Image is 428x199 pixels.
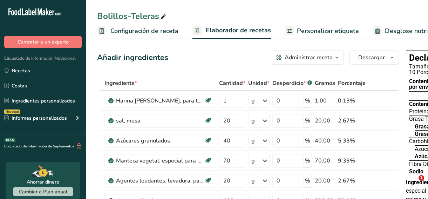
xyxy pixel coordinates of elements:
[251,97,255,105] div: g
[219,79,245,87] span: Cantidad
[338,97,366,105] div: 0.13%
[338,137,366,145] div: 5.33%
[285,23,359,39] a: Personalizar etiqueta
[251,117,255,125] div: g
[97,52,168,64] div: Añadir ingredientes
[97,10,168,22] div: Bolillos-Teleras
[27,178,59,186] div: Ahorrar dinero
[13,187,73,196] button: Cambiar a Plan anual
[116,177,204,185] div: Agentes leudantes, levadura, panificación, activos secos.
[404,175,421,192] iframe: Intercom live chat
[116,157,204,165] div: Manteca vegetal, especial para panificación, soja (hidrogenada), palma y semilla de algodón
[285,53,333,62] div: Administrar receta
[315,97,335,105] div: 1.00
[104,79,137,87] span: Ingrediente
[251,157,255,165] div: g
[206,26,271,35] span: Elaborador de recetas
[409,169,423,174] span: Sodio
[315,157,335,165] div: 70.00
[358,53,385,62] span: Descargar
[272,79,312,87] div: Desperdicio
[4,36,82,48] button: Contratar a un experto
[338,177,366,185] div: 2.67%
[116,117,204,125] div: sal, mesa
[110,26,178,36] span: Configuración de receta
[315,117,335,125] div: 20.00
[315,137,335,145] div: 40.00
[116,137,204,145] div: Azúcares granulados
[4,110,20,114] div: Novedad
[97,23,178,39] a: Configuración de receta
[349,51,399,65] button: Descargar
[251,177,255,185] div: g
[248,79,270,87] span: Unidad
[338,157,366,165] div: 9.33%
[338,79,366,87] span: Porcentaje
[116,97,204,105] div: Harina [PERSON_NAME], para todo uso, con levadura, enriquecida
[338,117,366,125] div: 2.67%
[4,114,67,122] div: Informes personalizados
[297,26,359,36] span: Personalizar etiqueta
[315,177,335,185] div: 20.00
[5,138,15,142] div: BETA
[19,188,67,195] span: Cambiar a Plan anual
[270,51,344,65] button: Administrar receta
[419,175,424,181] span: 1
[251,137,255,145] div: g
[192,22,271,39] a: Elaborador de recetas
[315,79,335,87] span: Gramos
